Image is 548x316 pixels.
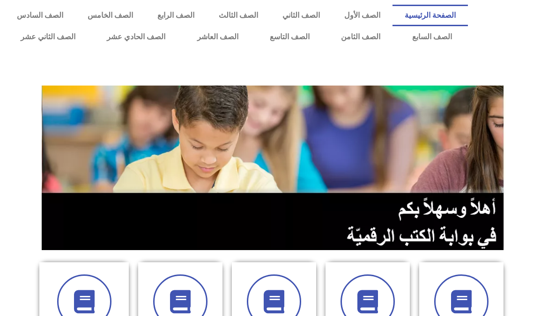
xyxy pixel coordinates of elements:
a: الصف الثالث [207,5,270,26]
a: الصف الأول [332,5,392,26]
a: الصف الرابع [145,5,207,26]
a: الصف الثاني عشر [5,26,91,48]
a: الصف السابع [396,26,467,48]
a: الصف السادس [5,5,75,26]
a: الصف الحادي عشر [91,26,181,48]
a: الصف الخامس [75,5,145,26]
a: الصف الثاني [270,5,332,26]
a: الصف التاسع [254,26,325,48]
a: الصفحة الرئيسية [392,5,468,26]
a: الصف العاشر [181,26,254,48]
a: الصف الثامن [326,26,396,48]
